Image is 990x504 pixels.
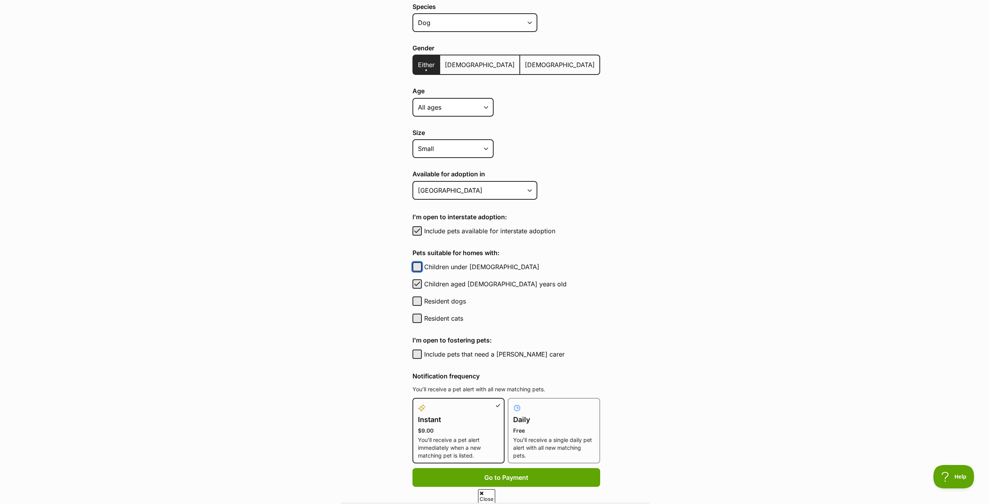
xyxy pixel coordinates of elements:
h4: Notification frequency [412,371,600,381]
label: Children aged [DEMOGRAPHIC_DATA] years old [424,279,600,289]
span: [DEMOGRAPHIC_DATA] [445,61,515,69]
span: Close [478,489,495,503]
label: Age [412,87,600,94]
p: Free [513,427,595,435]
label: Children under [DEMOGRAPHIC_DATA] [424,262,600,272]
h4: I'm open to fostering pets: [412,335,600,345]
h4: Pets suitable for homes with: [412,248,600,257]
label: Size [412,129,600,136]
label: Include pets that need a [PERSON_NAME] carer [424,350,600,359]
label: Gender [412,44,600,51]
p: You’ll receive a pet alert immediately when a new matching pet is listed. [418,436,499,460]
h4: I'm open to interstate adoption: [412,212,600,222]
button: Go to Payment [412,468,600,487]
label: Species [412,3,600,10]
label: Resident cats [424,314,600,323]
h4: Daily [513,414,595,425]
p: $9.00 [418,427,499,435]
span: [DEMOGRAPHIC_DATA] [525,61,595,69]
iframe: Help Scout Beacon - Open [933,465,974,488]
label: Resident dogs [424,296,600,306]
label: Include pets available for interstate adoption [424,226,600,236]
span: Go to Payment [484,473,528,482]
p: You’ll receive a pet alert with all new matching pets. [412,385,600,393]
p: You’ll receive a single daily pet alert with all new matching pets. [513,436,595,460]
h4: Instant [418,414,499,425]
label: Available for adoption in [412,170,600,177]
span: Either [418,61,435,69]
